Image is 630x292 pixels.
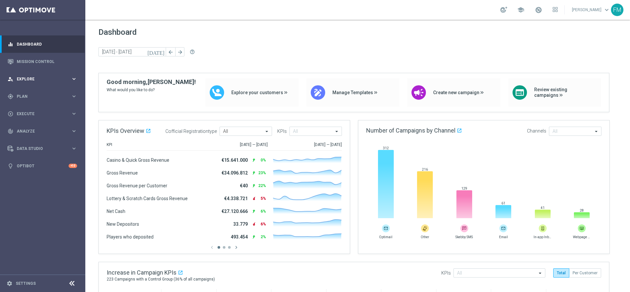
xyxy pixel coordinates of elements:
div: Optibot [8,157,77,175]
div: Explore [8,76,71,82]
a: [PERSON_NAME]keyboard_arrow_down [571,5,611,15]
i: play_circle_outline [8,111,13,117]
div: Mission Control [8,53,77,70]
span: Execute [17,112,71,116]
a: Dashboard [17,35,77,53]
button: Data Studio keyboard_arrow_right [7,146,77,151]
a: Optibot [17,157,69,175]
i: equalizer [8,41,13,47]
span: keyboard_arrow_down [603,6,610,13]
i: lightbulb [8,163,13,169]
a: Settings [16,282,36,285]
div: +10 [69,164,77,168]
i: gps_fixed [8,94,13,99]
span: Explore [17,77,71,81]
i: settings [7,281,12,286]
button: Mission Control [7,59,77,64]
button: play_circle_outline Execute keyboard_arrow_right [7,111,77,116]
button: person_search Explore keyboard_arrow_right [7,76,77,82]
i: keyboard_arrow_right [71,145,77,152]
div: Analyze [8,128,71,134]
span: Data Studio [17,147,71,151]
button: equalizer Dashboard [7,42,77,47]
i: keyboard_arrow_right [71,128,77,134]
div: Data Studio [8,146,71,152]
button: track_changes Analyze keyboard_arrow_right [7,129,77,134]
span: school [517,6,524,13]
i: keyboard_arrow_right [71,93,77,99]
i: keyboard_arrow_right [71,76,77,82]
span: Plan [17,94,71,98]
a: Mission Control [17,53,77,70]
span: Analyze [17,129,71,133]
button: gps_fixed Plan keyboard_arrow_right [7,94,77,99]
i: keyboard_arrow_right [71,111,77,117]
button: lightbulb Optibot +10 [7,163,77,169]
div: Plan [8,94,71,99]
i: person_search [8,76,13,82]
div: Dashboard [8,35,77,53]
div: Execute [8,111,71,117]
i: track_changes [8,128,13,134]
div: FM [611,4,623,16]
